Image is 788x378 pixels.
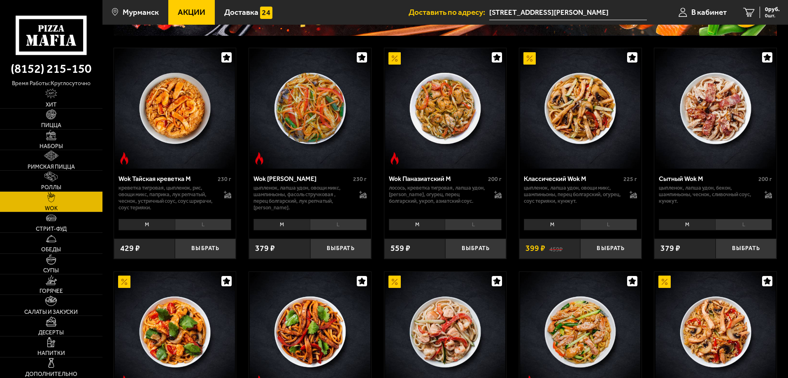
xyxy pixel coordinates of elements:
span: Доставить по адресу: [409,8,489,16]
span: 200 г [488,176,502,183]
span: Стрит-фуд [36,226,67,232]
img: Сытный Wok M [656,48,776,168]
div: Сытный Wok M [659,175,756,183]
p: цыпленок, лапша удон, бекон, шампиньоны, чеснок, сливочный соус, кунжут. [659,185,756,204]
span: Салаты и закуски [24,309,78,315]
span: 379 ₽ [255,244,275,253]
span: Роллы [41,185,61,190]
button: Выбрать [580,239,641,259]
span: Наборы [40,144,63,149]
img: Wok Тайская креветка M [115,48,235,168]
span: Горячее [40,288,63,294]
a: АкционныйКлассический Wok M [519,48,642,168]
img: Острое блюдо [388,152,401,165]
span: WOK [45,206,58,211]
span: В кабинет [691,8,727,16]
img: Острое блюдо [118,152,130,165]
span: 0 шт. [765,13,780,18]
a: Острое блюдоWok Карри М [249,48,371,168]
p: креветка тигровая, цыпленок, рис, овощи микс, паприка, лук репчатый, чеснок, устричный соус, соус... [119,185,216,211]
li: M [659,219,715,230]
img: Wok Карри М [250,48,370,168]
div: Wok Паназиатский M [389,175,486,183]
img: Акционный [388,276,401,288]
div: Wok [PERSON_NAME] [253,175,351,183]
img: Классический Wok M [520,48,640,168]
img: Wok Паназиатский M [385,48,505,168]
span: Акции [178,8,205,16]
span: Пицца [41,123,61,128]
button: Выбрать [445,239,506,259]
span: Римская пицца [28,164,75,170]
img: Острое блюдо [253,152,265,165]
button: Выбрать [175,239,236,259]
li: L [715,219,772,230]
span: 200 г [758,176,772,183]
p: цыпленок, лапша удон, овощи микс, шампиньоны, фасоль стручковая , перец болгарский, лук репчатый,... [253,185,351,211]
span: 399 ₽ [525,244,545,253]
span: Десерты [38,330,64,336]
span: Дополнительно [25,371,77,377]
span: 429 ₽ [120,244,140,253]
li: L [310,219,367,230]
img: Акционный [118,276,130,288]
div: Wok Тайская креветка M [119,175,216,183]
p: лосось, креветка тигровая, лапша удон, [PERSON_NAME], огурец, перец болгарский, укроп, азиатский ... [389,185,486,204]
p: цыпленок, лапша удон, овощи микс, шампиньоны, перец болгарский, огурец, соус терияки, кунжут. [524,185,621,204]
img: 15daf4d41897b9f0e9f617042186c801.svg [260,7,272,19]
span: 230 г [353,176,367,183]
li: M [253,219,310,230]
span: Москва, улица Гончарова, 5 [489,5,647,20]
li: L [580,219,637,230]
li: M [119,219,175,230]
a: Острое блюдоWok Тайская креветка M [114,48,236,168]
div: Классический Wok M [524,175,621,183]
span: 379 ₽ [660,244,680,253]
span: Супы [43,268,59,274]
a: Сытный Wok M [654,48,776,168]
img: Акционный [658,276,671,288]
button: Выбрать [310,239,371,259]
button: Выбрать [716,239,776,259]
span: 225 г [623,176,637,183]
input: Ваш адрес доставки [489,5,647,20]
span: Обеды [41,247,61,253]
span: Напитки [37,350,65,356]
li: M [524,219,580,230]
span: 559 ₽ [391,244,410,253]
span: Доставка [224,8,258,16]
span: 230 г [218,176,231,183]
span: Мурманск [123,8,159,16]
img: Акционный [388,52,401,65]
li: L [445,219,502,230]
li: L [175,219,232,230]
img: Акционный [523,52,536,65]
s: 459 ₽ [549,244,563,253]
span: Хит [46,102,57,108]
span: 0 руб. [765,7,780,12]
a: АкционныйОстрое блюдоWok Паназиатский M [384,48,507,168]
li: M [389,219,445,230]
